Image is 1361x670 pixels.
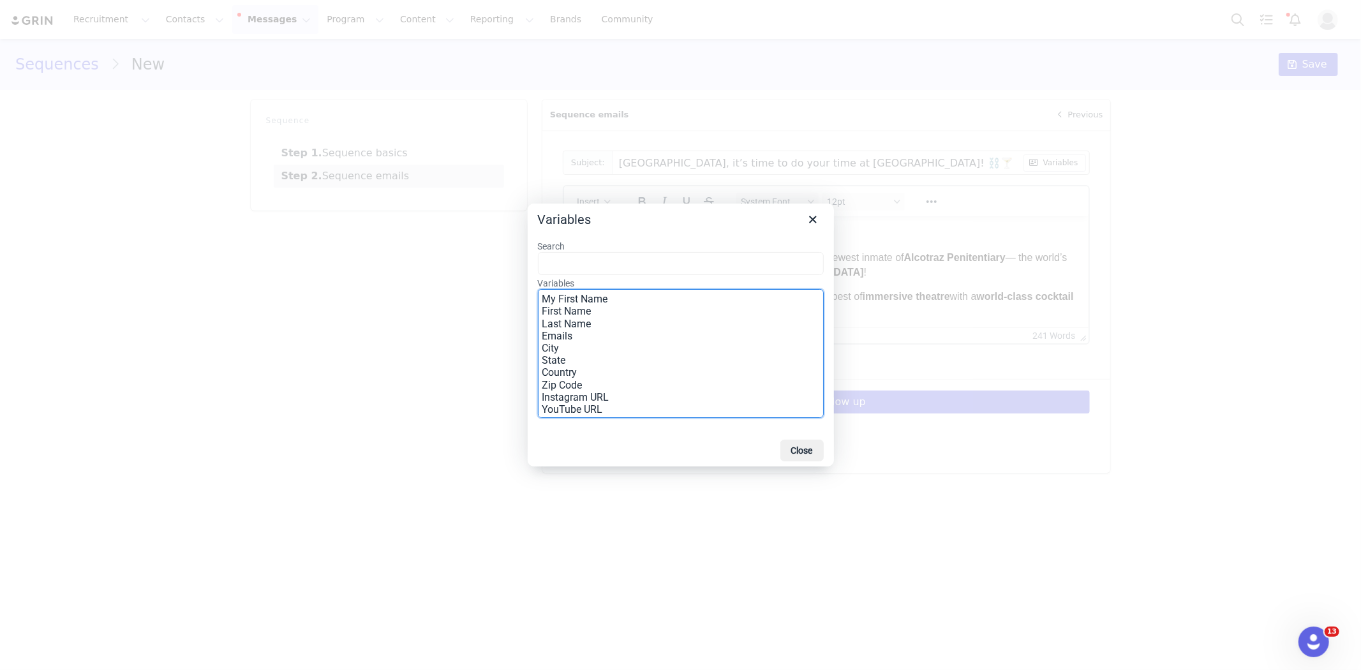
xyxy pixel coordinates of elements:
body: Rich Text Area. Press ALT-0 for help. [10,10,515,523]
p: Don your orange jumpsuit and get ready to become the newest inmate of — the world’s first , now o... [10,34,515,63]
button: Close [780,440,824,461]
label: Variables [538,278,824,289]
option: Instagram URL [542,391,819,403]
option: Twitter URL [542,415,819,428]
div: Variables [538,211,591,228]
label: Search [538,241,824,252]
iframe: Intercom live chat [1298,627,1329,657]
strong: world-class cocktail experience [10,75,510,100]
span: 13 [1325,627,1339,637]
strong: [GEOGRAPHIC_DATA] [191,50,300,61]
option: First Name [542,305,819,317]
option: State [542,354,819,366]
strong: Alcotraz Penitentiary [340,36,442,47]
button: Close [802,209,824,230]
option: My First Name [542,293,819,305]
option: City [542,342,819,354]
option: YouTube URL [542,403,819,415]
p: More than just a themed bar, Alcotraz combines the very best of with a . [10,73,515,102]
p: Hi , [10,10,515,24]
option: Zip Code [542,379,819,391]
option: Country [542,366,819,378]
option: Last Name [542,318,819,330]
strong: immersive theatre [299,75,386,86]
strong: prison-themed bar [27,50,116,61]
option: Emails [542,330,819,342]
